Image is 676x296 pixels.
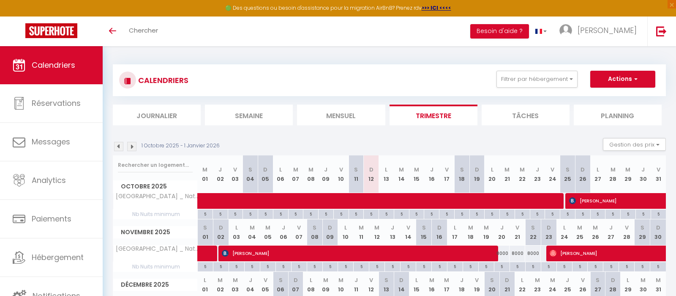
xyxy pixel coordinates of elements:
[394,155,409,193] th: 14
[621,210,635,218] div: 5
[323,276,328,284] abbr: M
[233,166,237,174] abbr: V
[454,224,456,232] abbr: L
[114,246,199,252] span: [GEOGRAPHIC_DATA] _ Nature, Privacy, Elegance
[213,210,228,218] div: 5
[288,155,303,193] th: 07
[553,17,647,46] a: ... [PERSON_NAME]
[605,210,620,218] div: 5
[310,276,312,284] abbr: L
[384,276,388,284] abbr: S
[129,26,158,35] span: Chercher
[432,219,447,245] th: 16
[245,262,260,270] div: 5
[627,276,629,284] abbr: L
[520,166,525,174] abbr: M
[563,224,566,232] abbr: L
[401,262,416,270] div: 5
[385,219,401,245] th: 13
[218,276,223,284] abbr: M
[344,224,347,232] abbr: L
[291,219,307,245] th: 07
[636,210,651,218] div: 5
[401,219,416,245] th: 14
[591,210,605,218] div: 5
[354,219,369,245] th: 11
[263,166,267,174] abbr: D
[354,276,358,284] abbr: J
[198,155,213,193] th: 01
[313,224,316,232] abbr: S
[233,276,238,284] abbr: M
[385,166,387,174] abbr: L
[416,262,431,270] div: 5
[581,276,585,284] abbr: V
[248,166,252,174] abbr: S
[229,219,244,245] th: 03
[422,224,426,232] abbr: S
[478,219,494,245] th: 19
[593,224,598,232] abbr: M
[349,155,364,193] th: 11
[485,155,500,193] th: 20
[32,98,81,108] span: Réservations
[650,262,666,270] div: 5
[323,262,338,270] div: 5
[136,71,188,90] h3: CALENDRIERS
[460,166,464,174] abbr: S
[496,71,578,88] button: Filtrer par hébergement
[619,262,634,270] div: 5
[297,224,301,232] abbr: V
[113,226,197,238] span: Novembre 2025
[349,210,364,218] div: 5
[603,219,619,245] th: 27
[293,166,298,174] abbr: M
[409,155,424,193] th: 15
[333,155,349,193] th: 10
[354,166,358,174] abbr: S
[282,224,285,232] abbr: J
[494,262,510,270] div: 5
[319,210,333,218] div: 5
[547,224,551,232] abbr: D
[475,166,479,174] abbr: D
[364,155,379,193] th: 12
[536,166,539,174] abbr: J
[258,210,273,218] div: 5
[656,276,661,284] abbr: M
[479,262,494,270] div: 5
[510,262,525,270] div: 5
[657,166,660,174] abbr: V
[303,210,318,218] div: 5
[510,246,525,261] div: 8000
[32,60,75,70] span: Calendriers
[530,155,545,193] th: 23
[541,262,556,270] div: 5
[656,26,667,36] img: logout
[494,219,510,245] th: 20
[651,210,666,218] div: 5
[218,166,222,174] abbr: J
[213,155,228,193] th: 02
[374,224,379,232] abbr: M
[500,210,515,218] div: 5
[611,166,616,174] abbr: M
[260,219,275,245] th: 05
[222,245,485,261] span: [PERSON_NAME]
[369,262,384,270] div: 5
[354,262,369,270] div: 5
[504,166,510,174] abbr: M
[485,210,499,218] div: 5
[577,224,582,232] abbr: M
[113,279,197,291] span: Décembre 2025
[581,166,585,174] abbr: D
[590,71,655,88] button: Actions
[114,193,199,199] span: [GEOGRAPHIC_DATA] _ Nature, Privacy, Elegance
[475,276,479,284] abbr: V
[445,166,449,174] abbr: V
[142,142,220,150] p: 1 Octobre 2025 - 1 Janvier 2026
[204,276,206,284] abbr: L
[379,155,394,193] th: 13
[560,210,575,218] div: 5
[244,219,260,245] th: 04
